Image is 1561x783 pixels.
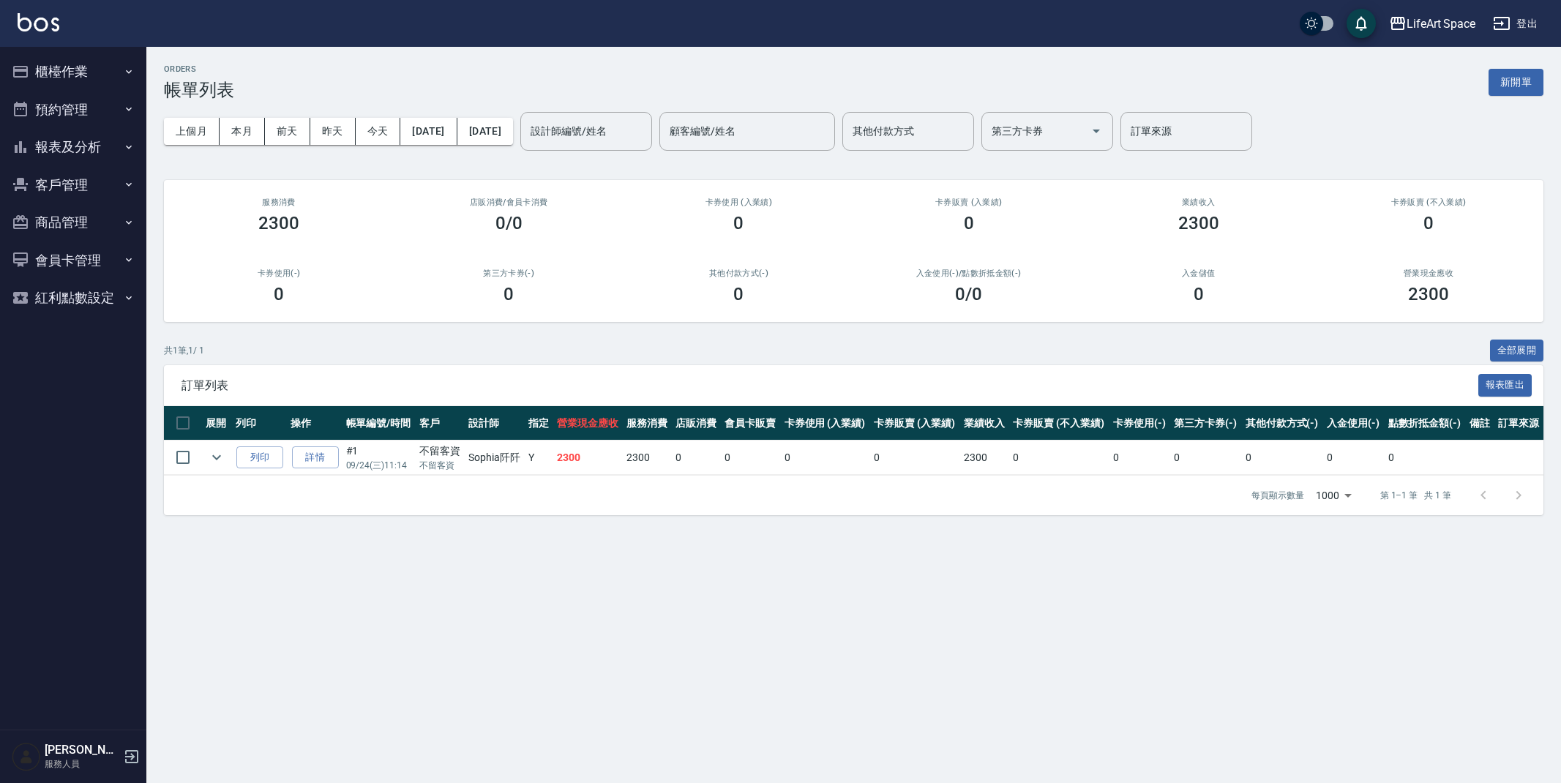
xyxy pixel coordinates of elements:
h2: 卡券販賣 (不入業績) [1331,198,1526,207]
td: 2300 [960,441,1009,475]
button: 前天 [265,118,310,145]
img: Person [12,742,41,771]
h3: 0 [504,284,514,304]
button: 會員卡管理 [6,241,141,280]
button: 紅利點數設定 [6,279,141,317]
td: 0 [1242,441,1324,475]
td: 0 [1009,441,1109,475]
div: LifeArt Space [1407,15,1475,33]
button: 上個月 [164,118,220,145]
th: 設計師 [465,406,525,441]
button: LifeArt Space [1383,9,1481,39]
button: expand row [206,446,228,468]
h2: 營業現金應收 [1331,269,1526,278]
th: 訂單來源 [1494,406,1543,441]
h2: 業績收入 [1101,198,1296,207]
td: #1 [342,441,416,475]
td: 0 [672,441,721,475]
th: 其他付款方式(-) [1242,406,1324,441]
h3: 0 [733,284,744,304]
th: 業績收入 [960,406,1009,441]
p: 不留客資 [419,459,461,472]
button: 商品管理 [6,203,141,241]
h3: 0 /0 [955,284,982,304]
td: Sophia阡阡 [465,441,525,475]
button: Open [1085,119,1108,143]
th: 卡券販賣 (不入業績) [1009,406,1109,441]
th: 點數折抵金額(-) [1385,406,1467,441]
th: 備註 [1466,406,1494,441]
a: 詳情 [292,446,339,469]
a: 新開單 [1489,75,1543,89]
th: 卡券販賣 (入業績) [870,406,960,441]
button: 全部展開 [1490,340,1544,362]
h2: 卡券使用(-) [181,269,376,278]
a: 報表匯出 [1478,378,1532,391]
button: 本月 [220,118,265,145]
td: 2300 [553,441,623,475]
th: 營業現金應收 [553,406,623,441]
p: 每頁顯示數量 [1251,489,1304,502]
h2: 入金儲值 [1101,269,1296,278]
button: 預約管理 [6,91,141,129]
button: 客戶管理 [6,166,141,204]
h3: 0 [733,213,744,233]
th: 操作 [287,406,342,441]
img: Logo [18,13,59,31]
th: 列印 [232,406,287,441]
h2: 卡券使用 (入業績) [641,198,836,207]
h2: ORDERS [164,64,234,74]
th: 服務消費 [623,406,672,441]
th: 客戶 [416,406,465,441]
td: 0 [1385,441,1467,475]
button: [DATE] [400,118,457,145]
td: 0 [870,441,960,475]
h3: 0 [1194,284,1204,304]
th: 卡券使用 (入業績) [781,406,871,441]
td: 0 [781,441,871,475]
h3: 0 [274,284,284,304]
h3: 0 [964,213,974,233]
td: 0 [721,441,780,475]
p: 共 1 筆, 1 / 1 [164,344,204,357]
button: 昨天 [310,118,356,145]
td: Y [525,441,553,475]
td: 2300 [623,441,672,475]
span: 訂單列表 [181,378,1478,393]
button: 新開單 [1489,69,1543,96]
button: save [1347,9,1376,38]
button: 報表及分析 [6,128,141,166]
h2: 入金使用(-) /點數折抵金額(-) [871,269,1066,278]
p: 第 1–1 筆 共 1 筆 [1380,489,1451,502]
td: 0 [1323,441,1384,475]
h2: 第三方卡券(-) [411,269,606,278]
p: 09/24 (三) 11:14 [346,459,413,472]
h5: [PERSON_NAME] [45,743,119,757]
div: 不留客資 [419,443,461,459]
button: [DATE] [457,118,513,145]
th: 展開 [202,406,232,441]
h3: 2300 [258,213,299,233]
button: 今天 [356,118,401,145]
h3: 2300 [1178,213,1219,233]
h2: 店販消費 /會員卡消費 [411,198,606,207]
h2: 其他付款方式(-) [641,269,836,278]
th: 指定 [525,406,553,441]
button: 報表匯出 [1478,374,1532,397]
button: 列印 [236,446,283,469]
h3: 0/0 [495,213,523,233]
button: 登出 [1487,10,1543,37]
div: 1000 [1310,476,1357,515]
th: 入金使用(-) [1323,406,1384,441]
h2: 卡券販賣 (入業績) [871,198,1066,207]
h3: 帳單列表 [164,80,234,100]
h3: 2300 [1408,284,1449,304]
p: 服務人員 [45,757,119,771]
th: 卡券使用(-) [1109,406,1170,441]
button: 櫃檯作業 [6,53,141,91]
th: 會員卡販賣 [721,406,780,441]
th: 第三方卡券(-) [1170,406,1241,441]
th: 店販消費 [672,406,721,441]
h3: 服務消費 [181,198,376,207]
h3: 0 [1423,213,1434,233]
